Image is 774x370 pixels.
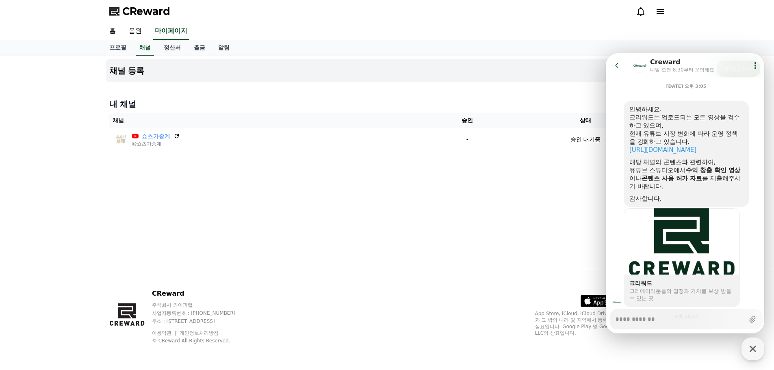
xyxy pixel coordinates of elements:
p: 주식회사 와이피랩 [152,302,251,308]
th: 채널 [109,113,429,128]
th: 상태 [506,113,665,128]
iframe: Channel chat [606,53,764,333]
p: CReward [152,289,251,299]
th: 승인 [429,113,506,128]
p: @쇼츠가중계 [132,141,180,147]
a: 개인정보처리방침 [180,330,219,336]
a: 음원 [122,23,148,40]
button: 채널 등록 [106,59,668,82]
h4: 내 채널 [109,98,665,110]
p: 사업자등록번호 : [PHONE_NUMBER] [152,310,251,316]
h4: 채널 등록 [109,66,145,75]
a: 마이페이지 [153,23,189,40]
p: © CReward All Rights Reserved. [152,338,251,344]
a: 출금 [187,40,212,56]
p: 승인 대기중 [570,135,601,144]
a: 프로필 [103,40,133,56]
p: 주소 : [STREET_ADDRESS] [152,318,251,325]
a: 홈 [103,23,122,40]
a: 쇼츠가중계 [142,132,170,141]
a: 정산서 [157,40,187,56]
p: App Store, iCloud, iCloud Drive 및 iTunes Store는 미국과 그 밖의 나라 및 지역에서 등록된 Apple Inc.의 서비스 상표입니다. Goo... [535,310,665,336]
a: 이용약관 [152,330,178,336]
img: 쇼츠가중계 [113,131,129,147]
p: - [432,135,503,144]
span: CReward [122,5,170,18]
a: 채널 [136,40,154,56]
a: 알림 [212,40,236,56]
a: CReward [109,5,170,18]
